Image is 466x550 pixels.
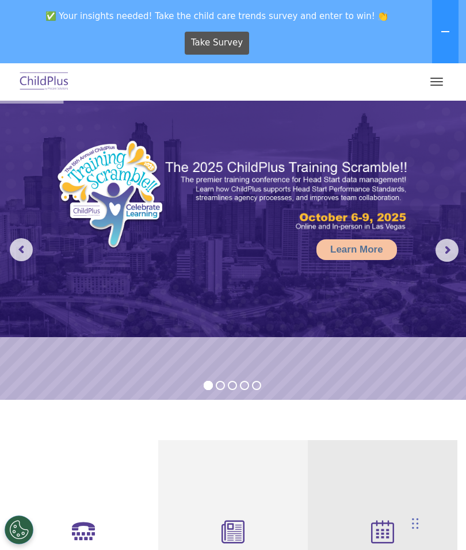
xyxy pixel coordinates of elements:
[412,506,419,541] div: Drag
[185,32,250,55] a: Take Survey
[5,5,430,27] span: ✅ Your insights needed! Take the child care trends survey and enter to win! 👏
[5,515,33,544] button: Cookies Settings
[191,33,243,53] span: Take Survey
[17,68,71,96] img: ChildPlus by Procare Solutions
[316,239,397,260] a: Learn More
[408,495,466,550] iframe: Chat Widget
